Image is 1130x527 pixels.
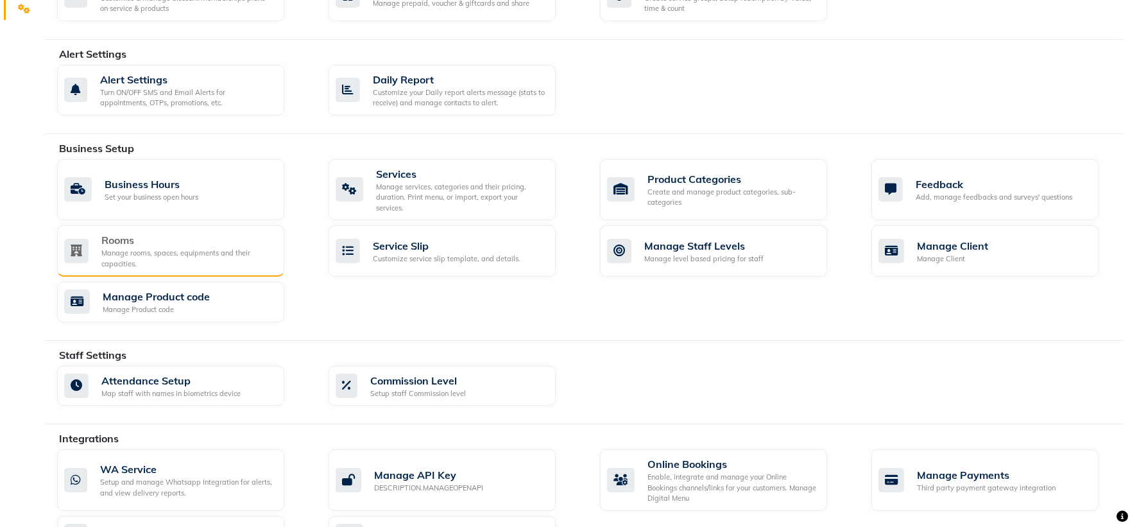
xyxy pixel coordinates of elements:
div: Business Hours [105,177,198,192]
div: Setup and manage Whatsapp Integration for alerts, and view delivery reports. [100,477,274,498]
div: Set your business open hours [105,192,198,203]
a: Commission LevelSetup staff Commission level [329,366,581,406]
div: Manage level based pricing for staff [644,254,764,264]
div: Service Slip [373,238,520,254]
div: Manage rooms, spaces, equipments and their capacities. [101,248,274,269]
a: Manage Staff LevelsManage level based pricing for staff [600,225,852,277]
div: Setup staff Commission level [370,388,466,399]
a: ServicesManage services, categories and their pricing, duration. Print menu, or import, export yo... [329,159,581,221]
div: Online Bookings [647,456,817,472]
div: Manage services, categories and their pricing, duration. Print menu, or import, export your servi... [376,182,545,214]
div: Alert Settings [100,72,274,87]
div: Attendance Setup [101,373,241,388]
a: WA ServiceSetup and manage Whatsapp Integration for alerts, and view delivery reports. [57,449,309,511]
div: Manage Payments [917,467,1056,483]
div: Daily Report [373,72,545,87]
div: Manage API Key [374,467,483,483]
div: Manage Staff Levels [644,238,764,254]
a: RoomsManage rooms, spaces, equipments and their capacities. [57,225,309,277]
a: Service SlipCustomize service slip template, and details. [329,225,581,277]
div: Manage Product code [103,289,210,304]
a: Business HoursSet your business open hours [57,159,309,221]
div: Manage Client [917,238,988,254]
div: Manage Client [917,254,988,264]
div: Create and manage product categories, sub-categories [647,187,817,208]
a: Manage API KeyDESCRIPTION.MANAGEOPENAPI [329,449,581,511]
div: Third party payment gateway integration [917,483,1056,494]
div: Enable, integrate and manage your Online Bookings channels/links for your customers. Manage Digit... [647,472,817,504]
div: Rooms [101,232,274,248]
div: Map staff with names in biometrics device [101,388,241,399]
a: Alert SettingsTurn ON/OFF SMS and Email Alerts for appointments, OTPs, promotions, etc. [57,65,309,116]
div: Add, manage feedbacks and surveys' questions [916,192,1072,203]
a: Product CategoriesCreate and manage product categories, sub-categories [600,159,852,221]
div: Customize service slip template, and details. [373,254,520,264]
a: Attendance SetupMap staff with names in biometrics device [57,366,309,406]
div: Turn ON/OFF SMS and Email Alerts for appointments, OTPs, promotions, etc. [100,87,274,108]
div: Commission Level [370,373,466,388]
div: Customize your Daily report alerts message (stats to receive) and manage contacts to alert. [373,87,545,108]
div: WA Service [100,462,274,477]
div: Product Categories [647,171,817,187]
a: Manage Product codeManage Product code [57,282,309,322]
div: Manage Product code [103,304,210,315]
a: Manage ClientManage Client [871,225,1124,277]
div: DESCRIPTION.MANAGEOPENAPI [374,483,483,494]
a: Manage PaymentsThird party payment gateway integration [871,449,1124,511]
a: FeedbackAdd, manage feedbacks and surveys' questions [871,159,1124,221]
a: Online BookingsEnable, integrate and manage your Online Bookings channels/links for your customer... [600,449,852,511]
div: Feedback [916,177,1072,192]
div: Services [376,166,545,182]
a: Daily ReportCustomize your Daily report alerts message (stats to receive) and manage contacts to ... [329,65,581,116]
